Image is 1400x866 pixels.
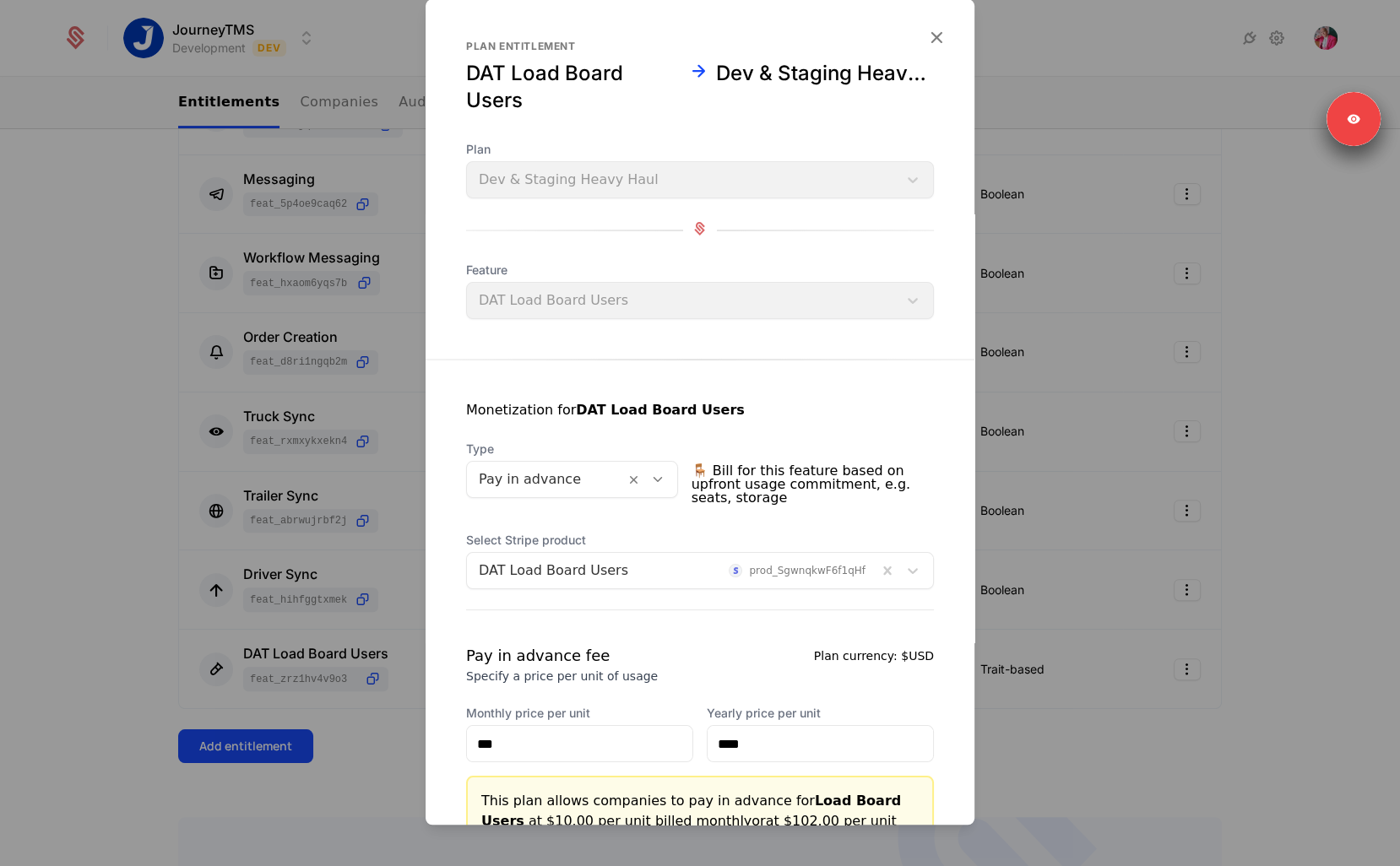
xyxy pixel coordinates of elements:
span: Type [466,441,678,457]
span: Select Stripe product [466,532,934,549]
div: Specify a price per unit of usage [466,668,658,685]
div: Dev & Staging Heavy Haul [716,60,934,114]
label: Monthly price per unit [466,705,693,722]
span: 🪑 Bill for this feature based on upfront usage commitment, e.g. seats, storage [692,457,934,511]
label: Yearly price per unit [707,705,934,722]
div: Plan currency: [814,644,934,685]
div: Pay in advance fee [466,644,658,668]
div: This plan allows companies to pay in advance for at $10.00 per unit billed monthly or at $102.00 ... [481,791,919,852]
span: Plan [466,141,934,158]
div: Monetization for [466,400,745,420]
strong: DAT Load Board Users [576,402,745,418]
span: Feature [466,262,934,279]
span: $USD [901,649,934,663]
div: DAT Load Board Users [466,60,681,114]
div: Plan entitlement [466,40,934,53]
